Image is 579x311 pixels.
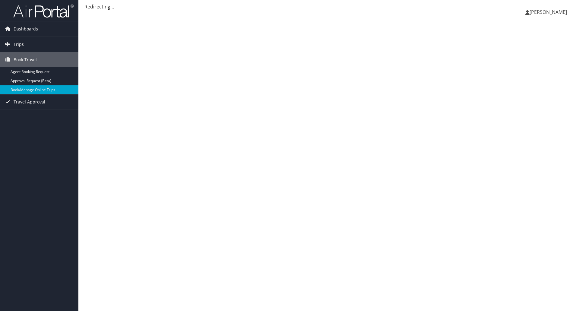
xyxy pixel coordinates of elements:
[530,9,567,15] span: [PERSON_NAME]
[14,21,38,36] span: Dashboards
[14,94,45,109] span: Travel Approval
[84,3,573,10] div: Redirecting...
[14,52,37,67] span: Book Travel
[14,37,24,52] span: Trips
[525,3,573,21] a: [PERSON_NAME]
[13,4,74,18] img: airportal-logo.png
